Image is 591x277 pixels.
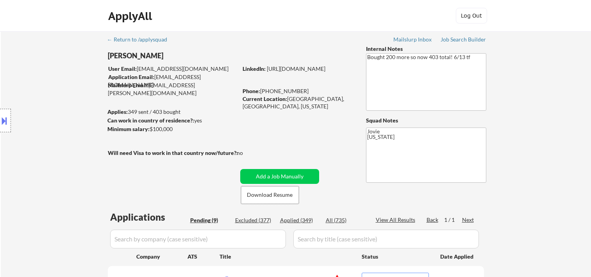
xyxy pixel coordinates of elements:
div: Date Applied [440,253,475,261]
div: [EMAIL_ADDRESS][DOMAIN_NAME] [108,65,237,73]
button: Add a Job Manually [240,169,319,184]
div: $100,000 [107,125,237,133]
div: Pending (9) [190,216,229,224]
div: View All Results [376,216,418,224]
button: Download Resume [241,186,299,204]
div: [GEOGRAPHIC_DATA], [GEOGRAPHIC_DATA], [US_STATE] [243,95,353,110]
div: Back [427,216,439,224]
div: All (735) [326,216,365,224]
a: Mailslurp Inbox [393,36,432,44]
div: Job Search Builder [441,37,486,42]
strong: Phone: [243,88,260,94]
input: Search by company (case sensitive) [110,230,286,248]
div: Company [136,253,187,261]
div: [PERSON_NAME] [108,51,268,61]
input: Search by title (case sensitive) [293,230,479,248]
strong: Current Location: [243,95,287,102]
strong: LinkedIn: [243,65,266,72]
strong: Can work in country of residence?: [107,117,194,124]
a: [URL][DOMAIN_NAME] [267,65,325,72]
div: 1 / 1 [444,216,462,224]
button: Log Out [456,8,487,23]
div: Internal Notes [366,45,486,53]
div: Applied (349) [280,216,319,224]
div: 349 sent / 403 bought [107,108,237,116]
div: yes [107,117,235,124]
a: Job Search Builder [441,36,486,44]
div: Title [220,253,354,261]
div: Status [362,249,429,263]
div: Excluded (377) [235,216,274,224]
div: no [237,149,259,157]
div: Next [462,216,475,224]
div: [PHONE_NUMBER] [243,87,353,95]
div: ApplyAll [108,9,154,23]
strong: Will need Visa to work in that country now/future?: [108,149,238,156]
div: Applications [110,212,187,222]
div: Squad Notes [366,117,486,124]
div: [EMAIL_ADDRESS][DOMAIN_NAME] [108,73,237,88]
a: ← Return to /applysquad [107,36,175,44]
div: ATS [187,253,220,261]
div: Mailslurp Inbox [393,37,432,42]
div: [EMAIL_ADDRESS][PERSON_NAME][DOMAIN_NAME] [108,81,237,97]
div: ← Return to /applysquad [107,37,175,42]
